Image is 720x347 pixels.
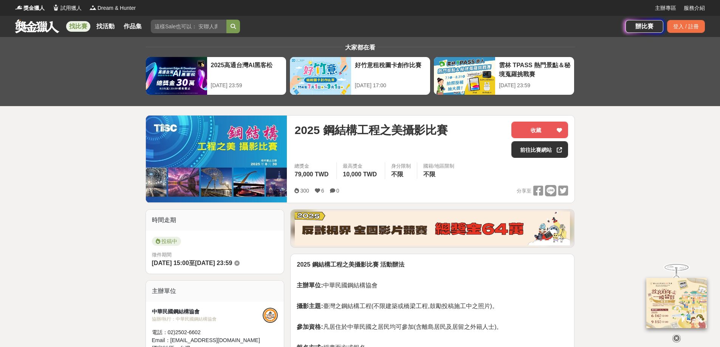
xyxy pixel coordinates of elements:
[297,282,377,288] span: 中華民國鋼結構協會
[297,324,323,330] strong: 參加資格:
[343,162,379,170] span: 最高獎金
[23,4,45,12] span: 獎金獵人
[355,82,426,89] div: [DATE] 17:00
[98,4,136,12] span: Dream & Hunter
[52,4,60,11] img: Logo
[146,116,287,202] img: Cover Image
[297,282,323,288] strong: 主辦單位:
[152,252,172,258] span: 徵件期間
[297,303,323,309] strong: 攝影主題:
[89,4,136,12] a: LogoDream & Hunter
[391,171,403,177] span: 不限
[297,324,502,330] span: 凡居住於中華民國之居民均可參加(含離島居民及居留之外籍人士)。
[146,210,284,231] div: 時間走期
[66,21,90,32] a: 找比賽
[355,61,426,78] div: 好竹意租稅圖卡創作比賽
[89,4,97,11] img: Logo
[655,4,676,12] a: 主辦專區
[211,61,282,78] div: 2025高通台灣AI黑客松
[152,260,189,266] span: [DATE] 15:00
[423,171,435,177] span: 不限
[146,281,284,302] div: 主辦單位
[152,328,263,336] div: 電話： 02)2502-6602
[499,82,570,89] div: [DATE] 23:59
[297,303,498,309] span: 臺灣之鋼結構工程(不限建築或橋梁工程,鼓勵投稿施工中之照片)。
[152,336,263,344] div: Email： [EMAIL_ADDRESS][DOMAIN_NAME]
[646,278,707,328] img: 968ab78a-c8e5-4181-8f9d-94c24feca916.png
[294,162,330,170] span: 總獎金
[195,260,232,266] span: [DATE] 23:59
[93,21,118,32] a: 找活動
[684,4,705,12] a: 服務介紹
[300,188,309,194] span: 300
[517,185,531,197] span: 分享至
[15,4,23,11] img: Logo
[336,188,339,194] span: 0
[152,308,263,316] div: 中華民國鋼結構協會
[511,122,568,138] button: 收藏
[423,162,454,170] div: 國籍/地區限制
[295,211,570,245] img: 760c60fc-bf85-49b1-bfa1-830764fee2cd.png
[321,188,324,194] span: 6
[626,20,663,33] a: 辦比賽
[189,260,195,266] span: 至
[294,171,328,177] span: 79,000 TWD
[15,4,45,12] a: Logo獎金獵人
[667,20,705,33] div: 登入 / 註冊
[434,57,574,95] a: 雲林 TPASS 熱門景點＆秘境蒐羅挑戰賽[DATE] 23:59
[343,171,377,177] span: 10,000 TWD
[152,237,181,246] span: 投稿中
[211,82,282,89] div: [DATE] 23:59
[121,21,145,32] a: 作品集
[152,316,263,322] div: 協辦/執行： 中華民國鋼結構協會
[151,20,226,33] input: 這樣Sale也可以： 安聯人壽創意銷售法募集
[499,61,570,78] div: 雲林 TPASS 熱門景點＆秘境蒐羅挑戰賽
[511,141,568,158] a: 前往比賽網站
[343,44,377,51] span: 大家都在看
[294,122,447,139] span: 2025 鋼結構工程之美攝影比賽
[60,4,82,12] span: 試用獵人
[146,57,286,95] a: 2025高通台灣AI黑客松[DATE] 23:59
[52,4,82,12] a: Logo試用獵人
[290,57,430,95] a: 好竹意租稅圖卡創作比賽[DATE] 17:00
[391,162,411,170] div: 身分限制
[297,261,404,268] strong: 2025 鋼結構工程之美攝影比賽 活動辦法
